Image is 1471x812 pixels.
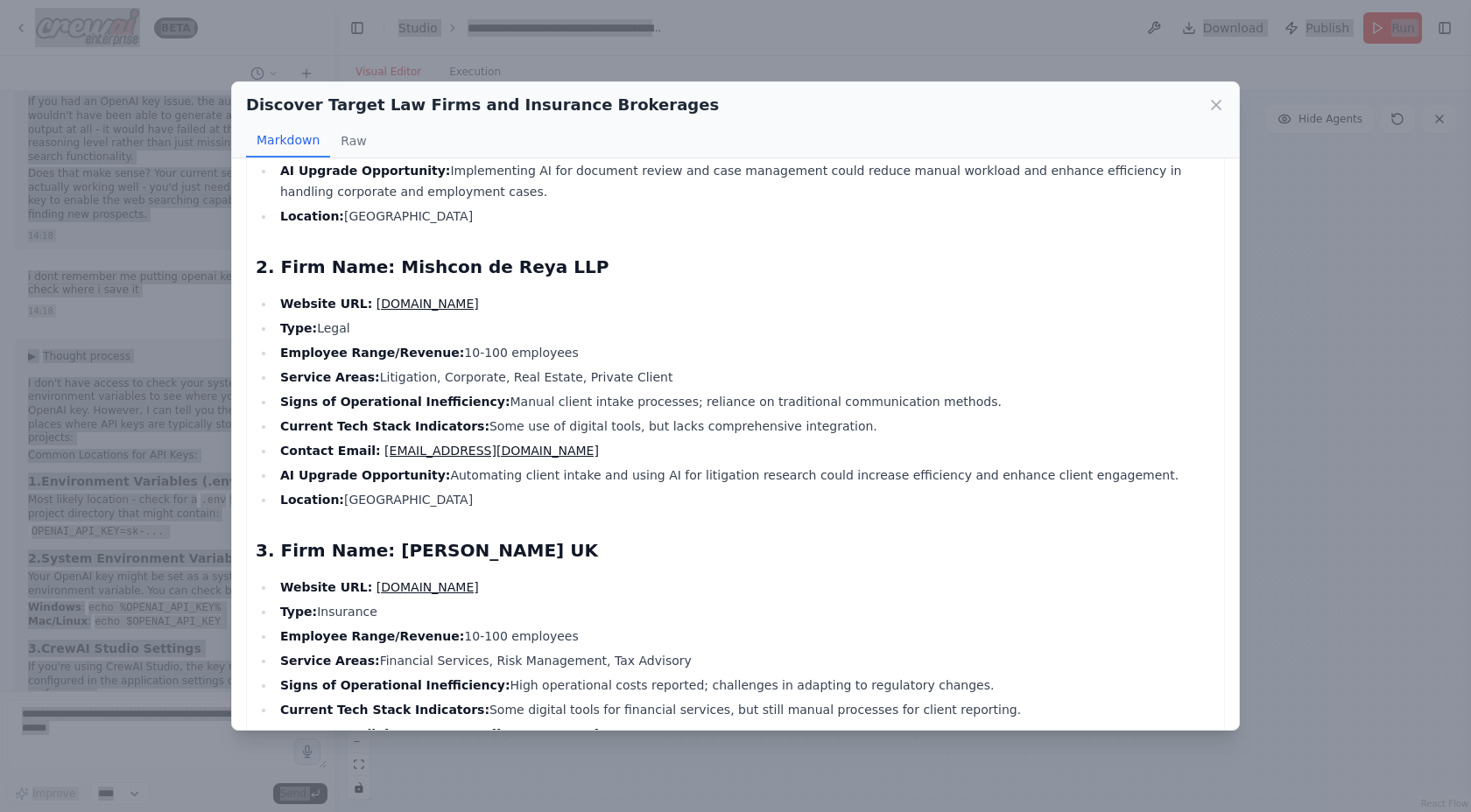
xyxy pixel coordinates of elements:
[280,703,489,717] strong: Current Tech Stack Indicators:
[280,444,381,458] strong: Contact Email:
[275,626,1215,647] li: 10-100 employees
[275,650,1215,671] li: Financial Services, Risk Management, Tax Advisory
[246,124,330,157] button: Markdown
[384,444,599,458] a: [EMAIL_ADDRESS][DOMAIN_NAME]
[280,395,510,409] strong: Signs of Operational Inefficiency:
[275,206,1215,227] li: [GEOGRAPHIC_DATA]
[280,605,317,619] strong: Type:
[280,468,450,482] strong: AI Upgrade Opportunity:
[275,465,1215,486] li: Automating client intake and using AI for litigation research could increase efficiency and enhan...
[275,342,1215,363] li: 10-100 employees
[280,209,344,223] strong: Location:
[275,318,1215,339] li: Legal
[330,124,377,157] button: Raw
[280,629,464,643] strong: Employee Range/Revenue:
[280,164,450,178] strong: AI Upgrade Opportunity:
[256,538,1215,563] h2: 3. Firm Name: [PERSON_NAME] UK
[280,654,380,668] strong: Service Areas:
[377,297,479,311] a: [DOMAIN_NAME]
[280,297,372,311] strong: Website URL:
[377,580,479,594] a: [DOMAIN_NAME]
[280,493,344,507] strong: Location:
[280,678,510,692] strong: Signs of Operational Inefficiency:
[275,675,1215,696] li: High operational costs reported; challenges in adapting to regulatory changes.
[280,580,372,594] strong: Website URL:
[280,370,380,384] strong: Service Areas:
[275,489,1215,510] li: [GEOGRAPHIC_DATA]
[256,255,1215,279] h2: 2. Firm Name: Mishcon de Reya LLP
[275,416,1215,437] li: Some use of digital tools, but lacks comprehensive integration.
[280,321,317,335] strong: Type:
[275,160,1215,202] li: Implementing AI for document review and case management could reduce manual workload and enhance ...
[280,727,381,741] strong: Contact Email:
[280,346,464,360] strong: Employee Range/Revenue:
[275,367,1215,388] li: Litigation, Corporate, Real Estate, Private Client
[246,93,719,117] h2: Discover Target Law Firms and Insurance Brokerages
[384,727,599,741] a: [EMAIL_ADDRESS][DOMAIN_NAME]
[275,601,1215,622] li: Insurance
[275,391,1215,412] li: Manual client intake processes; reliance on traditional communication methods.
[275,699,1215,720] li: Some digital tools for financial services, but still manual processes for client reporting.
[280,419,489,433] strong: Current Tech Stack Indicators:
